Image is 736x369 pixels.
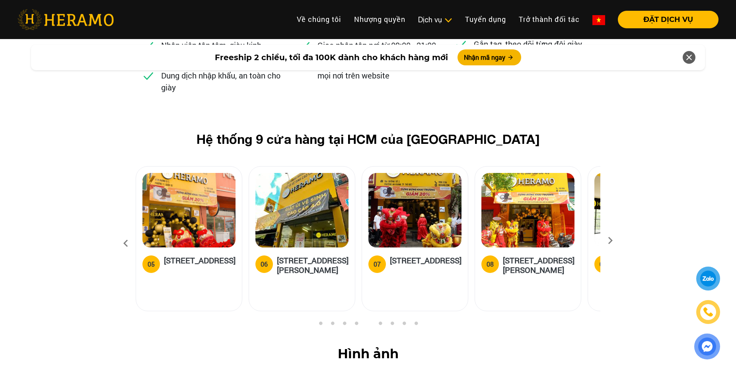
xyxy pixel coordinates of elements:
img: heramo-logo.png [18,9,114,30]
img: heramo-314-le-van-viet-phuong-tang-nhon-phu-b-quan-9 [255,173,349,247]
a: Tuyển dụng [459,11,512,28]
span: Freeship 2 chiều, tối đa 100K dành cho khách hàng mới [215,51,448,63]
button: 9 [412,321,420,329]
button: 4 [352,321,360,329]
img: subToggleIcon [444,16,452,24]
button: 1 [316,321,324,329]
img: heramo-398-duong-hoang-dieu-phuong-2-quan-4 [481,173,574,247]
h5: [STREET_ADDRESS][PERSON_NAME] [277,255,349,275]
div: 05 [148,259,155,269]
button: 6 [376,321,384,329]
h5: [STREET_ADDRESS] [390,255,461,271]
img: heramo-179b-duong-3-thang-2-phuong-11-quan-10 [142,173,236,247]
h5: [STREET_ADDRESS][PERSON_NAME] [503,255,574,275]
img: checked.svg [298,39,311,52]
img: vn-flag.png [592,15,605,25]
a: Nhượng quyền [348,11,412,28]
div: 08 [487,259,494,269]
button: 5 [364,321,372,329]
a: Trở thành đối tác [512,11,586,28]
div: 09 [600,259,607,269]
button: 3 [340,321,348,329]
button: Nhận mã ngay [458,49,521,65]
img: heramo-parc-villa-dai-phuoc-island-dong-nai [594,173,687,247]
p: Dung dịch nhập khẩu, an toàn cho giày [161,69,281,93]
div: 06 [261,259,268,269]
p: Giao nhận tận nơi từ 09:00 - 21:00 [317,39,436,51]
img: heramo-15a-duong-so-2-phuong-an-khanh-thu-duc [368,173,461,247]
h5: [STREET_ADDRESS] [164,255,236,271]
button: 8 [400,321,408,329]
a: ĐẶT DỊCH VỤ [611,16,718,23]
p: Nhân viên tận tâm, giàu kinh nghiệm [161,39,281,63]
button: ĐẶT DỊCH VỤ [618,11,718,28]
a: Về chúng tôi [290,11,348,28]
a: phone-icon [697,301,719,323]
h2: Hệ thống 9 cửa hàng tại HCM của [GEOGRAPHIC_DATA] [148,132,588,147]
img: checked.svg [142,39,155,52]
div: Dịch vụ [418,14,452,25]
img: phone-icon [702,306,714,318]
img: checked.svg [142,69,155,82]
button: 2 [328,321,336,329]
button: 7 [388,321,396,329]
h2: Hình ảnh [13,346,723,361]
div: 07 [374,259,381,269]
